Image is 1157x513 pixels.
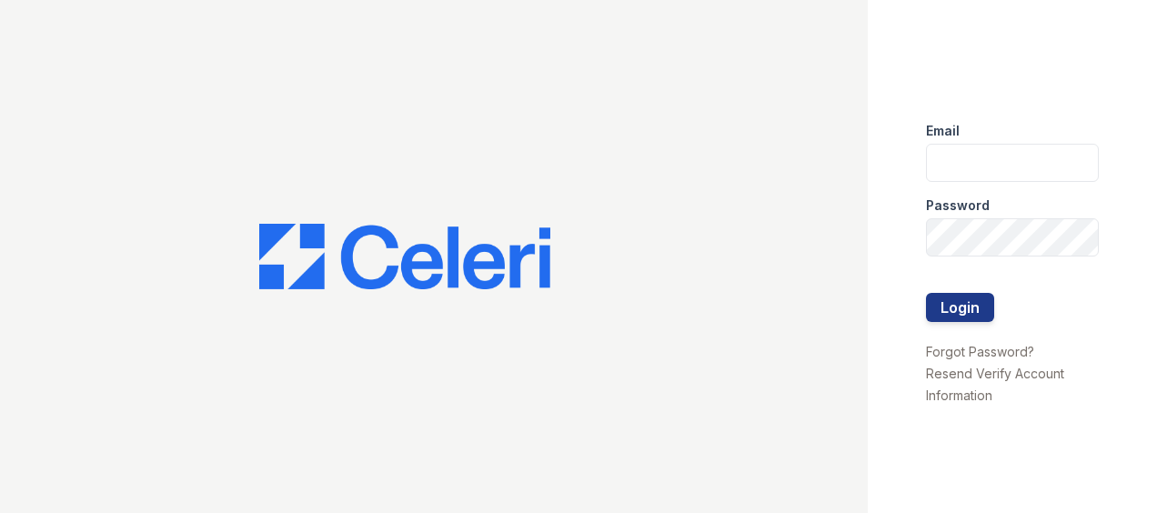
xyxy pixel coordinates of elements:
label: Email [926,122,960,140]
img: CE_Logo_Blue-a8612792a0a2168367f1c8372b55b34899dd931a85d93a1a3d3e32e68fde9ad4.png [259,224,550,289]
button: Login [926,293,994,322]
a: Resend Verify Account Information [926,366,1064,403]
a: Forgot Password? [926,344,1034,359]
label: Password [926,196,990,215]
